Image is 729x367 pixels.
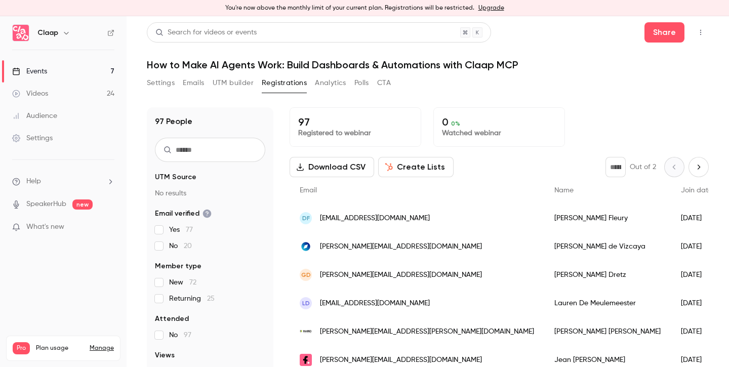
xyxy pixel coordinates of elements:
[298,128,413,138] p: Registered to webinar
[37,28,58,38] h6: Claap
[300,240,312,253] img: realadvisor.com
[13,342,30,354] span: Pro
[290,157,374,177] button: Download CSV
[184,332,191,339] span: 97
[544,261,671,289] div: [PERSON_NAME] Dretz
[320,355,482,365] span: [PERSON_NAME][EMAIL_ADDRESS][DOMAIN_NAME]
[12,133,53,143] div: Settings
[26,176,41,187] span: Help
[298,116,413,128] p: 97
[189,279,196,286] span: 72
[671,204,722,232] div: [DATE]
[213,75,254,91] button: UTM builder
[12,111,57,121] div: Audience
[169,277,196,288] span: New
[72,199,93,210] span: new
[102,223,114,232] iframe: Noticeable Trigger
[320,298,430,309] span: [EMAIL_ADDRESS][DOMAIN_NAME]
[13,25,29,41] img: Claap
[155,350,175,360] span: Views
[169,294,215,304] span: Returning
[207,295,215,302] span: 25
[671,261,722,289] div: [DATE]
[442,128,556,138] p: Watched webinar
[544,204,671,232] div: [PERSON_NAME] Fleury
[442,116,556,128] p: 0
[681,187,712,194] span: Join date
[155,172,196,182] span: UTM Source
[378,157,454,177] button: Create Lists
[26,222,64,232] span: What's new
[183,75,204,91] button: Emails
[147,59,709,71] h1: How to Make AI Agents Work: Build Dashboards & Automations with Claap MCP
[478,4,504,12] a: Upgrade
[186,226,193,233] span: 77
[320,270,482,280] span: [PERSON_NAME][EMAIL_ADDRESS][DOMAIN_NAME]
[300,187,317,194] span: Email
[671,232,722,261] div: [DATE]
[544,289,671,317] div: Lauren De Meulemeester
[302,214,310,223] span: DF
[169,330,191,340] span: No
[315,75,346,91] button: Analytics
[262,75,307,91] button: Registrations
[544,317,671,346] div: [PERSON_NAME] [PERSON_NAME]
[671,289,722,317] div: [DATE]
[300,354,312,366] img: figures.hr
[12,66,47,76] div: Events
[155,261,201,271] span: Member type
[320,327,534,337] span: [PERSON_NAME][EMAIL_ADDRESS][PERSON_NAME][DOMAIN_NAME]
[36,344,84,352] span: Plan usage
[644,22,684,43] button: Share
[147,75,175,91] button: Settings
[302,299,310,308] span: LD
[155,209,212,219] span: Email verified
[184,242,192,250] span: 20
[320,241,482,252] span: [PERSON_NAME][EMAIL_ADDRESS][DOMAIN_NAME]
[300,325,312,338] img: haiko.es
[377,75,391,91] button: CTA
[26,199,66,210] a: SpeakerHub
[169,241,192,251] span: No
[155,314,189,324] span: Attended
[169,225,193,235] span: Yes
[630,162,656,172] p: Out of 2
[90,344,114,352] a: Manage
[554,187,574,194] span: Name
[301,270,311,279] span: GD
[671,317,722,346] div: [DATE]
[155,27,257,38] div: Search for videos or events
[544,232,671,261] div: [PERSON_NAME] de Vizcaya
[12,89,48,99] div: Videos
[155,188,265,198] p: No results
[320,213,430,224] span: [EMAIL_ADDRESS][DOMAIN_NAME]
[688,157,709,177] button: Next page
[12,176,114,187] li: help-dropdown-opener
[155,115,192,128] h1: 97 People
[451,120,460,127] span: 0 %
[354,75,369,91] button: Polls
